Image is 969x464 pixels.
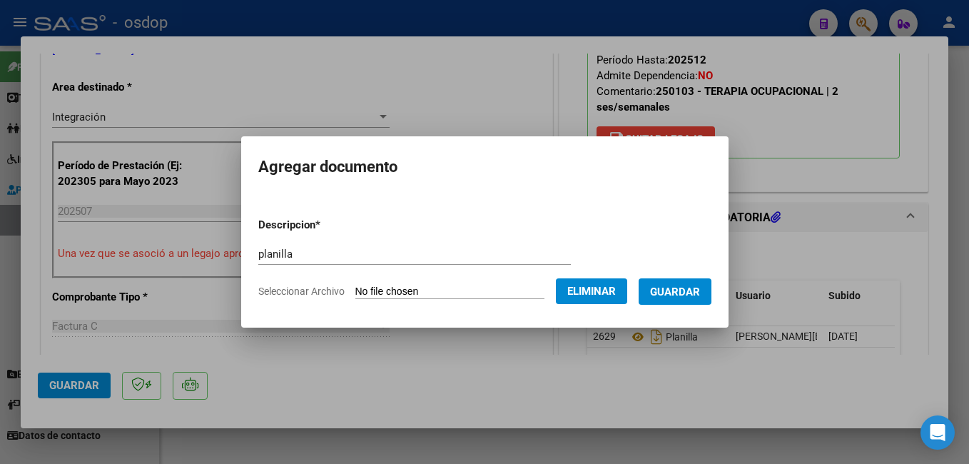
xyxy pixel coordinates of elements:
button: Eliminar [556,278,627,304]
p: Descripcion [258,217,395,233]
span: Guardar [650,286,700,298]
div: Open Intercom Messenger [920,415,955,450]
span: Seleccionar Archivo [258,286,345,297]
span: Eliminar [567,285,616,298]
h2: Agregar documento [258,153,711,181]
button: Guardar [639,278,711,305]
